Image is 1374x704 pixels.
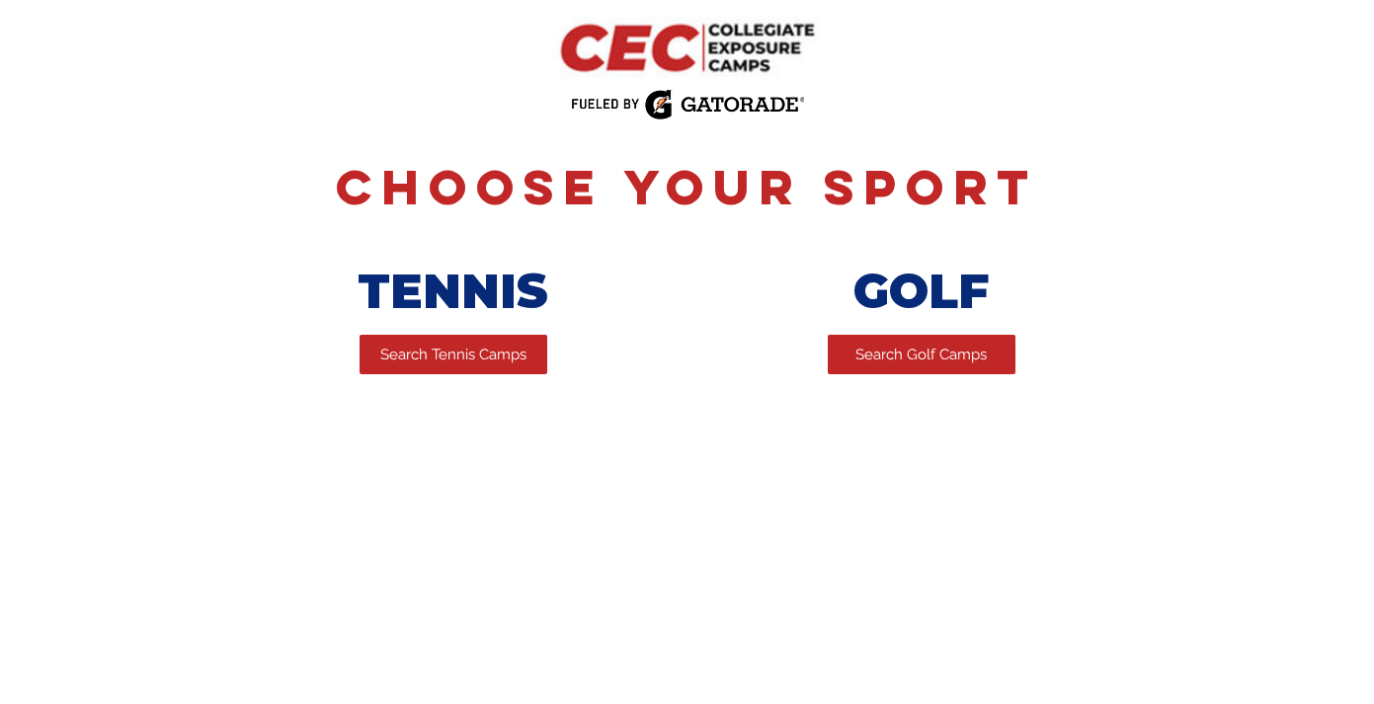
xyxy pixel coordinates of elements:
span: TENNIS [358,263,548,320]
span: Search Tennis Camps [380,345,526,365]
span: Search Golf Camps [855,345,987,365]
a: Search Tennis Camps [360,335,547,374]
img: Fueled by Gatorade.png [570,89,804,120]
span: GOLF [853,263,989,320]
a: Search Golf Camps [828,335,1015,374]
img: CEC Logo Primary.png [535,8,839,88]
span: Choose Your Sport [336,156,1038,217]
